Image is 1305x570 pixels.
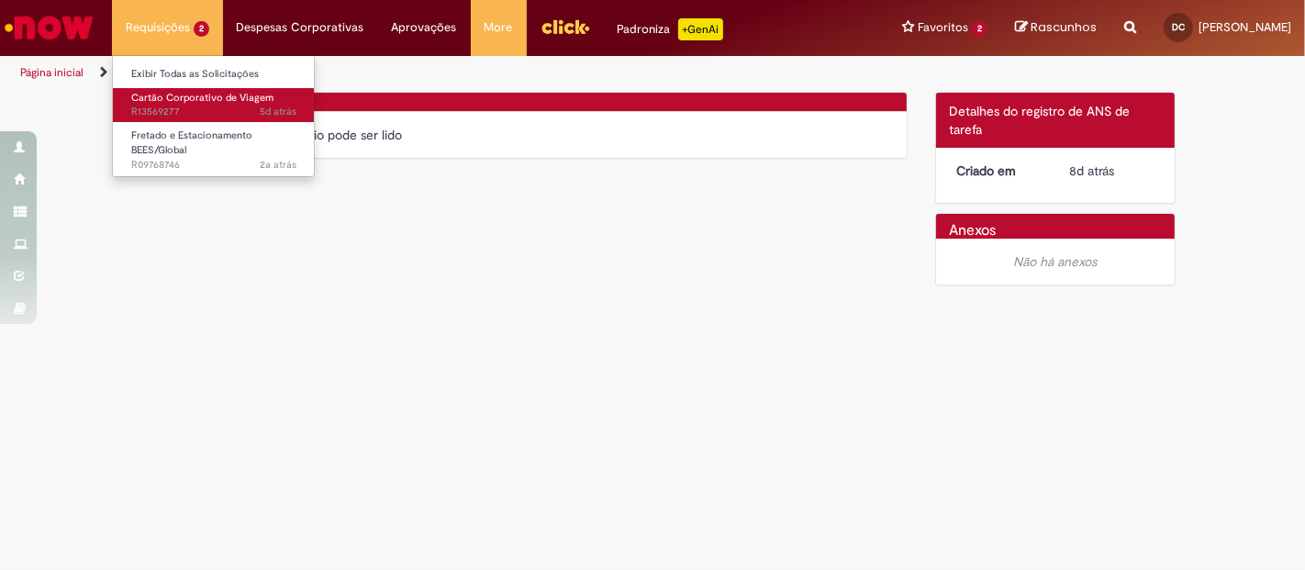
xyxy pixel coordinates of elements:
a: Aberto R13569277 : Cartão Corporativo de Viagem [113,88,315,122]
time: 22/09/2025 15:51:04 [1069,162,1114,179]
em: Não há anexos [1013,253,1097,270]
span: Favoritos [918,18,968,37]
span: 2 [972,21,987,37]
span: 8d atrás [1069,162,1114,179]
p: +GenAi [678,18,723,40]
img: click_logo_yellow_360x200.png [541,13,590,40]
h2: Anexos [950,223,997,240]
div: Padroniza [618,18,723,40]
a: Exibir Todas as Solicitações [113,64,315,84]
a: Aberto R09768746 : Fretado e Estacionamento BEES/Global [113,126,315,165]
span: [PERSON_NAME] [1199,19,1291,35]
span: R13569277 [131,105,296,119]
time: 10/04/2023 15:22:17 [260,158,296,172]
span: 2 [194,21,209,37]
span: More [485,18,513,37]
span: Requisições [126,18,190,37]
a: Rascunhos [1015,19,1097,37]
span: Cartão Corporativo de Viagem [131,91,273,105]
span: Despesas Corporativas [237,18,364,37]
span: R09768746 [131,158,296,173]
span: DC [1172,21,1185,33]
span: Aprovações [392,18,457,37]
a: Página inicial [20,65,84,80]
dt: Criado em [943,162,1056,180]
span: 2a atrás [260,158,296,172]
ul: Requisições [112,55,315,177]
time: 26/09/2025 09:10:45 [260,105,296,118]
ul: Trilhas de página [14,56,856,90]
div: Nenhum campo de comentário pode ser lido [144,126,893,144]
span: Detalhes do registro de ANS de tarefa [950,103,1131,138]
span: Rascunhos [1031,18,1097,36]
span: 5d atrás [260,105,296,118]
span: Fretado e Estacionamento BEES/Global [131,129,252,157]
img: ServiceNow [2,9,96,46]
div: 22/09/2025 15:51:04 [1069,162,1154,180]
